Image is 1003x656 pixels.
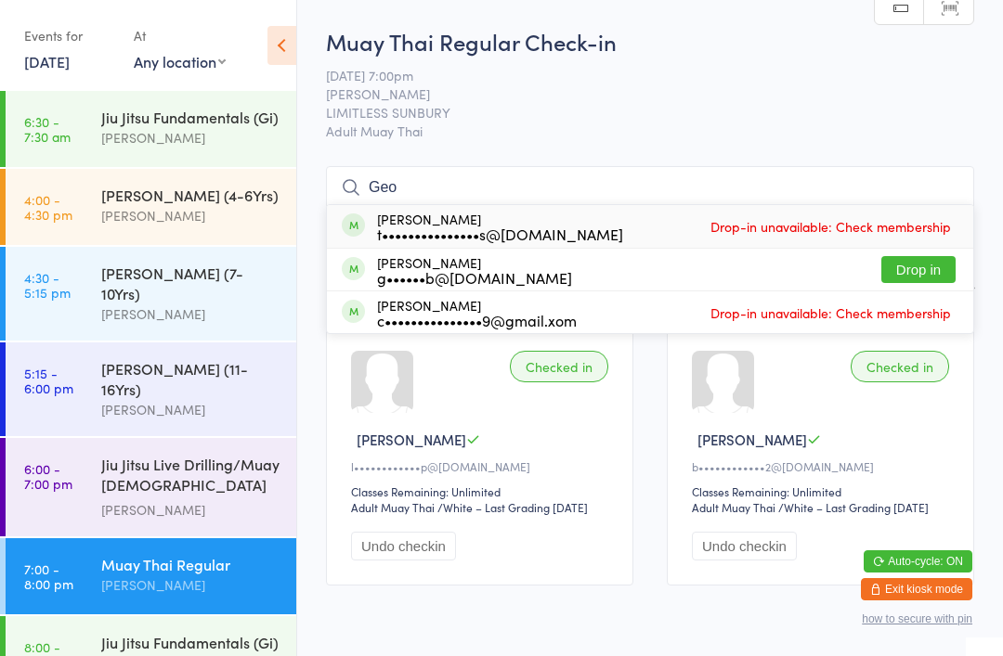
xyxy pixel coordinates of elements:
div: Classes Remaining: Unlimited [692,483,955,499]
span: Drop-in unavailable: Check membership [706,212,956,240]
a: 4:00 -4:30 pm[PERSON_NAME] (4-6Yrs)[PERSON_NAME] [6,169,296,245]
h2: Muay Thai Regular Check-in [326,26,974,57]
div: Events for [24,20,115,51]
span: / White – Last Grading [DATE] [778,499,929,515]
button: Undo checkin [692,532,797,560]
a: 4:30 -5:15 pm[PERSON_NAME] (7-10Yrs)[PERSON_NAME] [6,247,296,341]
time: 4:00 - 4:30 pm [24,192,72,222]
div: Muay Thai Regular [101,554,280,574]
div: Adult Muay Thai [692,499,775,515]
button: Auto-cycle: ON [864,550,972,572]
div: [PERSON_NAME] [377,255,572,285]
a: 7:00 -8:00 pmMuay Thai Regular[PERSON_NAME] [6,538,296,614]
div: [PERSON_NAME] (7-10Yrs) [101,263,280,303]
a: [DATE] [24,51,70,71]
div: c•••••••••••••••9@gmail.xom [377,313,577,328]
div: l••••••••••••p@[DOMAIN_NAME] [351,458,614,474]
a: 6:00 -7:00 pmJiu Jitsu Live Drilling/Muay [DEMOGRAPHIC_DATA] Fighters[PERSON_NAME] [6,438,296,536]
time: 7:00 - 8:00 pm [24,561,73,591]
time: 6:00 - 7:00 pm [24,461,72,491]
span: / White – Last Grading [DATE] [437,499,588,515]
div: [PERSON_NAME] [101,127,280,148]
div: [PERSON_NAME] [101,499,280,521]
a: 5:15 -6:00 pm[PERSON_NAME] (11-16Yrs)[PERSON_NAME] [6,342,296,436]
button: Drop in [881,256,956,283]
span: LIMITLESS SUNBURY [326,103,945,122]
div: Adult Muay Thai [351,499,435,515]
button: how to secure with pin [862,612,972,625]
time: 5:15 - 6:00 pm [24,366,73,395]
a: 6:30 -7:30 amJiu Jitsu Fundamentals (Gi)[PERSON_NAME] [6,91,296,167]
time: 4:30 - 5:15 pm [24,270,71,300]
div: [PERSON_NAME] [101,399,280,420]
span: Drop-in unavailable: Check membership [706,299,956,327]
div: [PERSON_NAME] (11-16Yrs) [101,358,280,399]
span: [PERSON_NAME] [697,430,807,449]
div: [PERSON_NAME] [377,212,623,241]
div: Jiu Jitsu Fundamentals (Gi) [101,632,280,652]
span: Adult Muay Thai [326,122,974,140]
div: t•••••••••••••••s@[DOMAIN_NAME] [377,226,623,241]
input: Search [326,166,974,209]
div: [PERSON_NAME] [377,298,577,328]
time: 6:30 - 7:30 am [24,114,71,144]
div: Checked in [851,351,949,382]
div: [PERSON_NAME] [101,574,280,596]
div: Jiu Jitsu Fundamentals (Gi) [101,107,280,127]
div: g••••••b@[DOMAIN_NAME] [377,270,572,285]
div: Jiu Jitsu Live Drilling/Muay [DEMOGRAPHIC_DATA] Fighters [101,454,280,499]
span: [PERSON_NAME] [357,430,466,449]
div: b••••••••••••2@[DOMAIN_NAME] [692,458,955,474]
div: At [134,20,226,51]
span: [PERSON_NAME] [326,84,945,103]
div: Classes Remaining: Unlimited [351,483,614,499]
span: [DATE] 7:00pm [326,66,945,84]
button: Exit kiosk mode [861,578,972,600]
div: [PERSON_NAME] [101,205,280,226]
div: [PERSON_NAME] (4-6Yrs) [101,185,280,205]
button: Undo checkin [351,532,456,560]
div: Checked in [510,351,608,382]
div: [PERSON_NAME] [101,303,280,325]
div: Any location [134,51,226,71]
